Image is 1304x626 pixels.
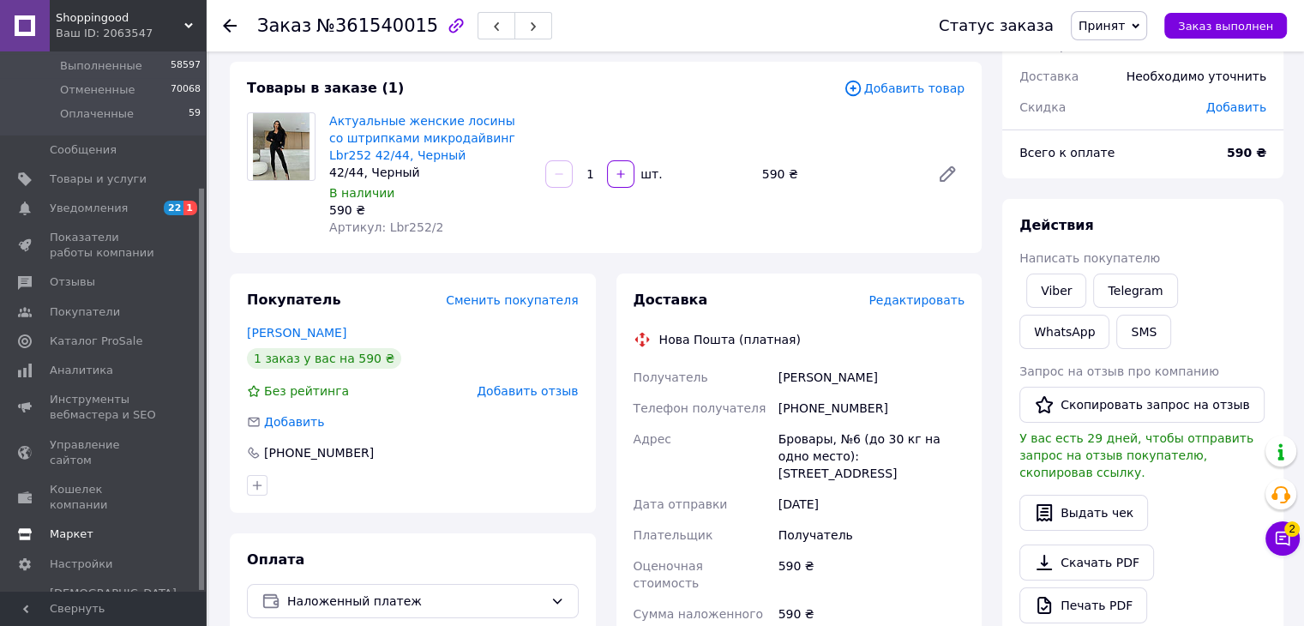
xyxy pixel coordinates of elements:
span: Запрос на отзыв про компанию [1019,364,1219,378]
div: Ваш ID: 2063547 [56,26,206,41]
a: Актуальные женские лосины со штрипками микродайвинг Lbr252 42/44, Черный [329,114,515,162]
span: №361540015 [316,15,438,36]
span: Сменить покупателя [446,293,578,307]
span: Оплата [247,551,304,568]
div: [PHONE_NUMBER] [775,393,968,424]
span: Заказ [257,15,311,36]
a: Telegram [1093,274,1177,308]
span: Написать покупателю [1019,251,1160,265]
span: Добавить [264,415,324,429]
span: Всего к оплате [1019,146,1115,160]
a: Viber [1026,274,1086,308]
a: Редактировать [930,157,964,191]
span: Инструменты вебмастера и SEO [50,392,159,423]
span: Покупатели [50,304,120,320]
span: Shoppingood [56,10,184,26]
div: Получатель [775,520,968,551]
span: Действия [1019,217,1094,233]
span: Покупатель [247,292,340,308]
span: 1 [183,201,197,215]
div: [PHONE_NUMBER] [262,444,376,461]
span: Каталог ProSale [50,334,142,349]
span: Уведомления [50,201,128,216]
div: [PERSON_NAME] [775,362,968,393]
div: Вернуться назад [223,17,237,34]
a: WhatsApp [1019,315,1109,349]
span: Показатели работы компании [50,230,159,261]
span: Принят [1079,19,1125,33]
span: Доставка [634,292,708,308]
button: Заказ выполнен [1164,13,1287,39]
span: Кошелек компании [50,482,159,513]
div: 1 заказ у вас на 590 ₴ [247,348,401,369]
span: Настройки [50,557,112,572]
span: Отзывы [50,274,95,290]
a: Печать PDF [1019,587,1147,623]
span: Без рейтинга [264,384,349,398]
span: 59 [189,106,201,122]
span: 22 [164,201,183,215]
div: 42/44, Черный [329,164,532,181]
span: Оценочная стоимость [634,559,703,590]
button: SMS [1116,315,1171,349]
span: Добавить товар [844,79,964,98]
div: шт. [636,166,664,183]
span: В наличии [329,186,394,200]
button: Выдать чек [1019,495,1148,531]
div: Необходимо уточнить [1116,57,1277,95]
span: Телефон получателя [634,401,766,415]
span: Товары и услуги [50,172,147,187]
div: 590 ₴ [775,551,968,599]
div: 590 ₴ [755,162,923,186]
img: Актуальные женские лосины со штрипками микродайвинг Lbr252 42/44, Черный [253,113,310,180]
a: [PERSON_NAME] [247,326,346,340]
span: Плательщик [634,528,713,542]
div: Бровары, №6 (до 30 кг на одно место): [STREET_ADDRESS] [775,424,968,489]
span: Аналитика [50,363,113,378]
div: Статус заказа [939,17,1054,34]
span: Артикул: Lbr252/2 [329,220,443,234]
span: 70068 [171,82,201,98]
span: 2 [1284,521,1300,537]
span: Маркет [50,527,93,542]
span: Добавить [1206,100,1266,114]
button: Чат с покупателем2 [1265,521,1300,556]
span: Товары в заказе (1) [247,80,404,96]
span: Получатель [634,370,708,384]
div: 590 ₴ [329,202,532,219]
div: Нова Пошта (платная) [655,331,805,348]
b: 590 ₴ [1227,146,1266,160]
span: Оплаченные [60,106,134,122]
button: Скопировать запрос на отзыв [1019,387,1265,423]
span: Управление сайтом [50,437,159,468]
span: Наложенный платеж [287,592,544,611]
span: 58597 [171,58,201,74]
span: Заказ выполнен [1178,20,1273,33]
span: Дата отправки [634,497,728,511]
span: 1 товар [1019,39,1067,52]
span: Выполненные [60,58,142,74]
span: Доставка [1019,69,1079,83]
span: Адрес [634,432,671,446]
span: Редактировать [868,293,964,307]
span: Добавить отзыв [477,384,578,398]
span: Отмененные [60,82,135,98]
span: Скидка [1019,100,1066,114]
a: Скачать PDF [1019,545,1154,581]
span: У вас есть 29 дней, чтобы отправить запрос на отзыв покупателю, скопировав ссылку. [1019,431,1253,479]
span: Сообщения [50,142,117,158]
div: [DATE] [775,489,968,520]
